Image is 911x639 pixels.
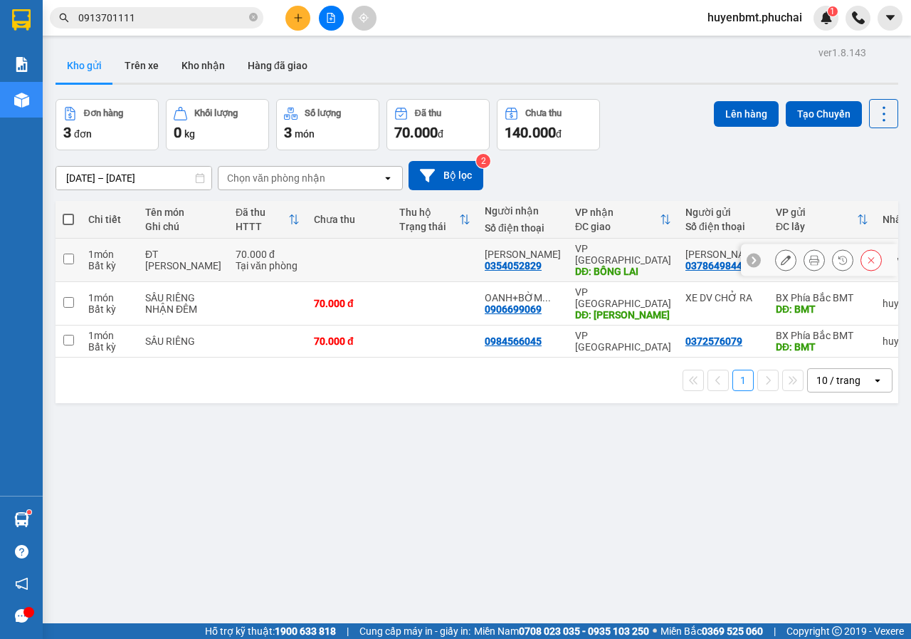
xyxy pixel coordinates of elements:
span: 3 [63,124,71,141]
li: [PERSON_NAME] [7,85,139,105]
span: Miền Nam [474,623,649,639]
button: caret-down [878,6,902,31]
div: XE DV CHỞ RA [685,292,762,303]
span: 1 [830,6,835,16]
div: Người nhận [485,205,561,217]
button: file-add [319,6,344,31]
div: HỒNG PHẤN [485,249,561,260]
input: Select a date range. [56,167,211,189]
span: 0 [174,124,181,141]
div: Số điện thoại [485,222,561,234]
span: caret-down [884,11,897,24]
span: plus [293,13,303,23]
span: đ [438,128,443,140]
div: VP gửi [776,207,857,218]
img: icon-new-feature [820,11,833,24]
button: Kho gửi [56,48,113,83]
button: Đã thu70.000đ [386,99,490,150]
div: Bất kỳ [88,260,131,271]
span: đơn [74,128,92,140]
button: 1 [732,370,754,391]
span: huyenbmt.phuchai [696,9,813,26]
span: đ [556,128,562,140]
div: Bất kỳ [88,341,131,353]
div: Đã thu [415,108,441,118]
span: file-add [326,13,336,23]
img: phone-icon [852,11,865,24]
button: Đơn hàng3đơn [56,99,159,150]
span: message [15,609,28,623]
div: OANH+BỜM-0919699069 [485,292,561,303]
div: ver 1.8.143 [818,45,866,61]
button: Số lượng3món [276,99,379,150]
li: In ngày: 14:01 15/09 [7,105,139,125]
div: Số lượng [305,108,341,118]
sup: 2 [476,154,490,168]
div: VP nhận [575,207,660,218]
div: Người gửi [685,207,762,218]
div: 70.000 đ [236,249,300,260]
div: Chưa thu [525,108,562,118]
button: Kho nhận [170,48,236,83]
img: logo-vxr [12,9,31,31]
div: BX Phía Bắc BMT [776,292,868,303]
button: plus [285,6,310,31]
div: Bất kỳ [88,303,131,315]
button: Trên xe [113,48,170,83]
th: Toggle SortBy [392,201,478,239]
span: ... [542,292,551,303]
img: solution-icon [14,57,29,72]
div: VP [GEOGRAPHIC_DATA] [575,243,671,266]
div: 0906699069 [485,303,542,315]
strong: 0708 023 035 - 0935 103 250 [519,625,649,637]
div: 0354052829 [485,260,542,271]
div: 10 / trang [816,373,860,388]
span: 70.000 [394,124,438,141]
div: 0372576079 [685,336,742,347]
div: DĐ: BMT [776,303,868,315]
span: close-circle [249,11,258,25]
div: VP [GEOGRAPHIC_DATA] [575,330,671,353]
div: NHẬN ĐÊM [145,303,221,315]
div: ĐC lấy [776,221,857,232]
div: 70.000 đ [314,298,385,309]
div: BX Phía Bắc BMT [776,330,868,341]
span: 3 [284,124,292,141]
img: warehouse-icon [14,93,29,108]
div: Số điện thoại [685,221,762,232]
sup: 1 [828,6,838,16]
span: aim [359,13,369,23]
div: Ghi chú [145,221,221,232]
svg: open [382,172,394,184]
th: Toggle SortBy [568,201,678,239]
button: Bộ lọc [409,161,483,190]
div: Tại văn phòng [236,260,300,271]
span: kg [184,128,195,140]
div: 0378649844 [685,260,742,271]
span: Cung cấp máy in - giấy in: [359,623,470,639]
div: ĐT SAM SUNG [145,249,221,271]
div: 1 món [88,249,131,260]
span: Miền Bắc [660,623,763,639]
span: search [59,13,69,23]
span: notification [15,577,28,591]
div: Chi tiết [88,214,131,225]
strong: 0369 525 060 [702,625,763,637]
span: question-circle [15,545,28,559]
button: aim [352,6,376,31]
div: 0984566045 [485,336,542,347]
div: Chọn văn phòng nhận [227,171,325,185]
div: 1 món [88,330,131,341]
sup: 1 [27,510,31,514]
div: Đã thu [236,207,288,218]
span: món [295,128,315,140]
button: Hàng đã giao [236,48,319,83]
span: close-circle [249,13,258,21]
div: Đơn hàng [84,108,123,118]
button: Khối lượng0kg [166,99,269,150]
div: Khối lượng [194,108,238,118]
div: 1 món [88,292,131,303]
div: Thu hộ [399,207,459,218]
div: Chưa thu [314,214,385,225]
div: 70.000 đ [314,336,385,347]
